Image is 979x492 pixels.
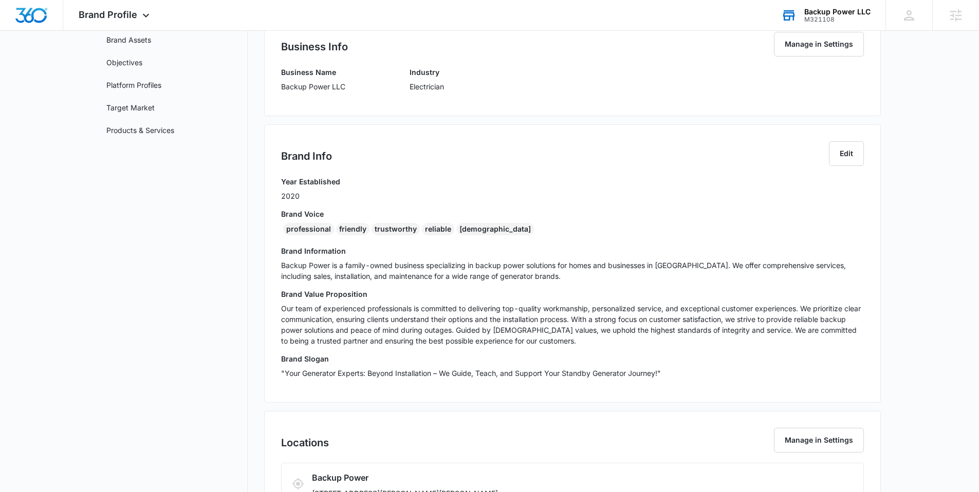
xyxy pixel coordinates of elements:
h3: Brand Information [281,245,864,256]
h3: Industry [410,67,444,78]
div: [DEMOGRAPHIC_DATA] [456,223,534,235]
div: trustworthy [372,223,420,235]
p: "Your Generator Experts: Beyond Installation – We Guide, Teach, and Support Your Standby Generato... [281,368,864,379]
p: 2020 [281,191,340,201]
span: Brand Profile [79,9,137,20]
a: Target Market [106,102,155,113]
h3: Year Established [281,176,340,187]
img: website_grey.svg [16,27,25,35]
p: Backup Power is a family-owned business specializing in backup power solutions for homes and busi... [281,260,864,281]
h3: Business Name [281,67,345,78]
div: reliable [422,223,454,235]
h2: Locations [281,435,329,450]
img: logo_orange.svg [16,16,25,25]
h2: Brand Info [281,148,332,164]
img: tab_keywords_by_traffic_grey.svg [102,60,110,68]
p: Our team of experienced professionals is committed to delivering top-quality workmanship, persona... [281,303,864,346]
p: Electrician [410,81,444,92]
div: friendly [336,223,370,235]
h3: Brand Voice [281,209,864,219]
div: v 4.0.25 [29,16,50,25]
div: Domain: [DOMAIN_NAME] [27,27,113,35]
h3: Brand Value Proposition [281,289,864,299]
button: Manage in Settings [774,32,864,56]
a: Objectives [106,57,142,68]
button: Edit [829,141,864,166]
a: Brand Assets [106,34,151,45]
h3: Brand Slogan [281,353,864,364]
div: account id [804,16,871,23]
div: Keywords by Traffic [114,61,173,67]
a: Platform Profiles [106,80,161,90]
div: account name [804,8,871,16]
a: Products & Services [106,125,174,136]
div: Domain Overview [39,61,92,67]
img: tab_domain_overview_orange.svg [28,60,36,68]
p: Backup Power LLC [281,81,345,92]
button: Manage in Settings [774,428,864,452]
div: professional [283,223,334,235]
h2: Business Info [281,39,348,54]
h3: Backup Power [312,471,738,484]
